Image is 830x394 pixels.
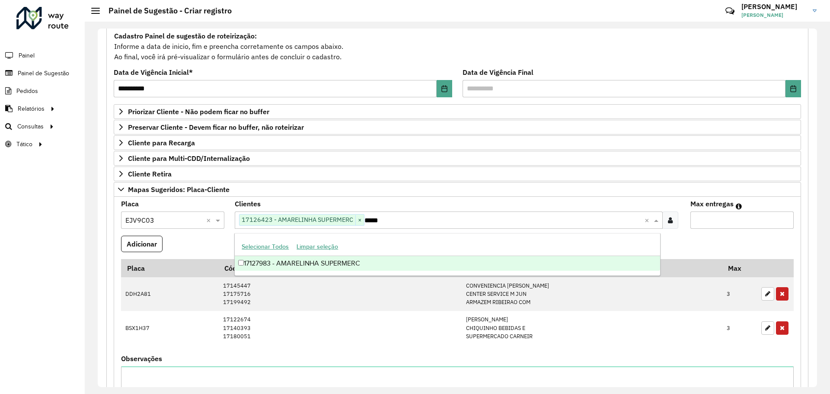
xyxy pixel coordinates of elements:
[722,259,757,277] th: Max
[293,240,342,253] button: Limpar seleção
[218,311,461,345] td: 17122674 17140393 17180051
[785,80,801,97] button: Choose Date
[114,120,801,135] a: Preservar Cliente - Devem ficar no buffer, não roteirizar
[741,3,806,11] h3: [PERSON_NAME]
[234,233,660,276] ng-dropdown-panel: Options list
[239,215,355,225] span: 17126423 - AMARELINHA SUPERMERC
[463,67,533,77] label: Data de Vigência Final
[235,256,660,271] div: 17127983 - AMARELINHA SUPERMERC
[121,236,163,252] button: Adicionar
[18,69,69,78] span: Painel de Sugestão
[121,311,218,345] td: BSX1H37
[18,104,45,113] span: Relatórios
[128,155,250,162] span: Cliente para Multi-CDD/Internalização
[736,203,742,210] em: Máximo de clientes que serão colocados na mesma rota com os clientes informados
[114,67,193,77] label: Data de Vigência Inicial
[235,199,261,209] label: Clientes
[114,151,801,166] a: Cliente para Multi-CDD/Internalização
[218,259,461,277] th: Código Cliente
[206,215,214,225] span: Clear all
[721,2,739,20] a: Contato Rápido
[19,51,35,60] span: Painel
[690,199,734,209] label: Max entregas
[741,11,806,19] span: [PERSON_NAME]
[114,30,801,62] div: Informe a data de inicio, fim e preencha corretamente os campos abaixo. Ao final, você irá pré-vi...
[121,199,139,209] label: Placa
[114,182,801,197] a: Mapas Sugeridos: Placa-Cliente
[128,124,304,131] span: Preservar Cliente - Devem ficar no buffer, não roteirizar
[121,277,218,311] td: DDH2A81
[238,240,293,253] button: Selecionar Todos
[114,167,801,181] a: Cliente Retira
[355,215,364,225] span: ×
[722,277,757,311] td: 3
[461,311,722,345] td: [PERSON_NAME] CHIQUINHO BEBIDAS E SUPERMERCADO CARNEIR
[461,277,722,311] td: CONVENIENCIA [PERSON_NAME] CENTER SERVICE M JUN ARMAZEM RIBEIRAO COM
[17,122,44,131] span: Consultas
[16,86,38,96] span: Pedidos
[121,353,162,364] label: Observações
[128,139,195,146] span: Cliente para Recarga
[100,6,232,16] h2: Painel de Sugestão - Criar registro
[128,170,172,177] span: Cliente Retira
[114,135,801,150] a: Cliente para Recarga
[218,277,461,311] td: 17145447 17175716 17199492
[114,104,801,119] a: Priorizar Cliente - Não podem ficar no buffer
[128,108,269,115] span: Priorizar Cliente - Não podem ficar no buffer
[114,32,257,40] strong: Cadastro Painel de sugestão de roteirização:
[121,259,218,277] th: Placa
[128,186,230,193] span: Mapas Sugeridos: Placa-Cliente
[437,80,452,97] button: Choose Date
[16,140,32,149] span: Tático
[722,311,757,345] td: 3
[645,215,652,225] span: Clear all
